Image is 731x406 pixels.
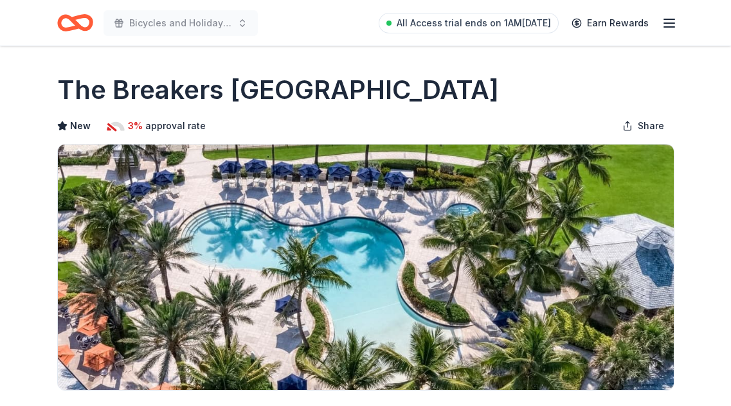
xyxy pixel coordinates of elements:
[57,72,499,108] h1: The Breakers [GEOGRAPHIC_DATA]
[104,10,258,36] button: Bicycles and Holiday Bells
[57,8,93,38] a: Home
[638,118,664,134] span: Share
[70,118,91,134] span: New
[379,13,559,33] a: All Access trial ends on 1AM[DATE]
[129,15,232,31] span: Bicycles and Holiday Bells
[564,12,656,35] a: Earn Rewards
[58,145,674,390] img: Image for The Breakers Palm Beach
[612,113,674,139] button: Share
[128,118,143,134] span: 3%
[145,118,206,134] span: approval rate
[397,15,551,31] span: All Access trial ends on 1AM[DATE]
